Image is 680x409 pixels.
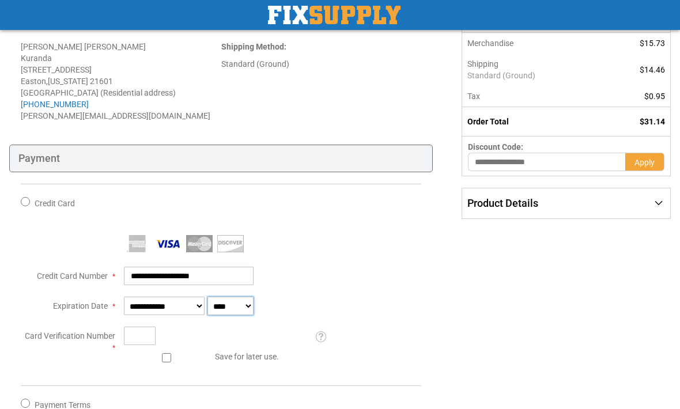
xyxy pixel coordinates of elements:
span: Credit Card Number [37,271,108,281]
button: Apply [625,153,664,171]
address: [PERSON_NAME] [PERSON_NAME] Kuranda [STREET_ADDRESS] Easton , 21601 [GEOGRAPHIC_DATA] (Residentia... [21,41,221,122]
div: Standard (Ground) [221,58,422,70]
span: Discount Code: [468,142,523,152]
span: Shipping Method [221,42,284,51]
img: MasterCard [186,235,213,252]
strong: Order Total [467,117,509,126]
span: Product Details [467,197,538,209]
span: Credit Card [35,199,75,208]
span: Card Verification Number [25,331,115,340]
span: [PERSON_NAME][EMAIL_ADDRESS][DOMAIN_NAME] [21,111,210,120]
strong: : [221,42,286,51]
span: $14.46 [640,65,665,74]
img: American Express [124,235,150,252]
a: [PHONE_NUMBER] [21,100,89,109]
a: store logo [268,6,401,24]
span: Standard (Ground) [467,70,599,81]
span: Apply [634,158,655,167]
span: Shipping [467,59,498,69]
img: Fix Industrial Supply [268,6,401,24]
span: [US_STATE] [48,77,88,86]
span: Save for later use. [215,352,279,361]
span: Expiration Date [53,301,108,310]
th: Tax [462,86,605,107]
img: Discover [217,235,244,252]
div: Payment [9,145,433,172]
span: $0.95 [644,92,665,101]
span: $31.14 [640,117,665,126]
img: Visa [155,235,182,252]
span: $15.73 [640,39,665,48]
th: Merchandise [462,33,605,54]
